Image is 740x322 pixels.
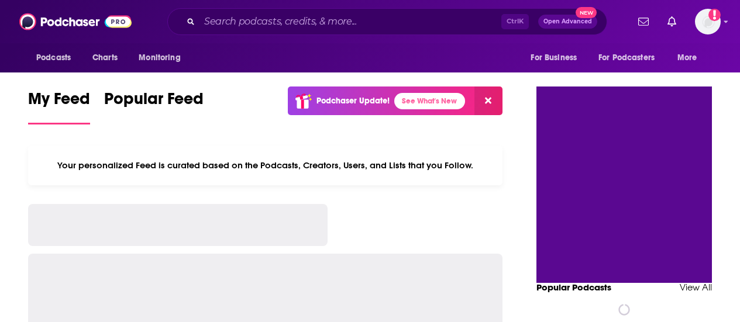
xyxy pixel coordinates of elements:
[531,50,577,66] span: For Business
[576,7,597,18] span: New
[316,96,390,106] p: Podchaser Update!
[28,89,90,116] span: My Feed
[708,9,721,21] svg: Add a profile image
[28,146,502,185] div: Your personalized Feed is curated based on the Podcasts, Creators, Users, and Lists that you Follow.
[680,282,712,293] a: View All
[199,12,501,31] input: Search podcasts, credits, & more...
[104,89,204,116] span: Popular Feed
[394,93,465,109] a: See What's New
[634,12,653,32] a: Show notifications dropdown
[19,11,132,33] img: Podchaser - Follow, Share and Rate Podcasts
[85,47,125,69] a: Charts
[130,47,195,69] button: open menu
[598,50,655,66] span: For Podcasters
[538,15,597,29] button: Open AdvancedNew
[501,14,529,29] span: Ctrl K
[591,47,672,69] button: open menu
[36,50,71,66] span: Podcasts
[536,282,611,293] a: Popular Podcasts
[167,8,607,35] div: Search podcasts, credits, & more...
[677,50,697,66] span: More
[92,50,118,66] span: Charts
[104,89,204,124] a: Popular Feed
[28,47,86,69] button: open menu
[28,89,90,124] a: My Feed
[695,9,721,34] span: Logged in as Ashley_Beenen
[695,9,721,34] img: User Profile
[522,47,591,69] button: open menu
[663,12,681,32] a: Show notifications dropdown
[543,19,592,25] span: Open Advanced
[139,50,180,66] span: Monitoring
[669,47,712,69] button: open menu
[695,9,721,34] button: Show profile menu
